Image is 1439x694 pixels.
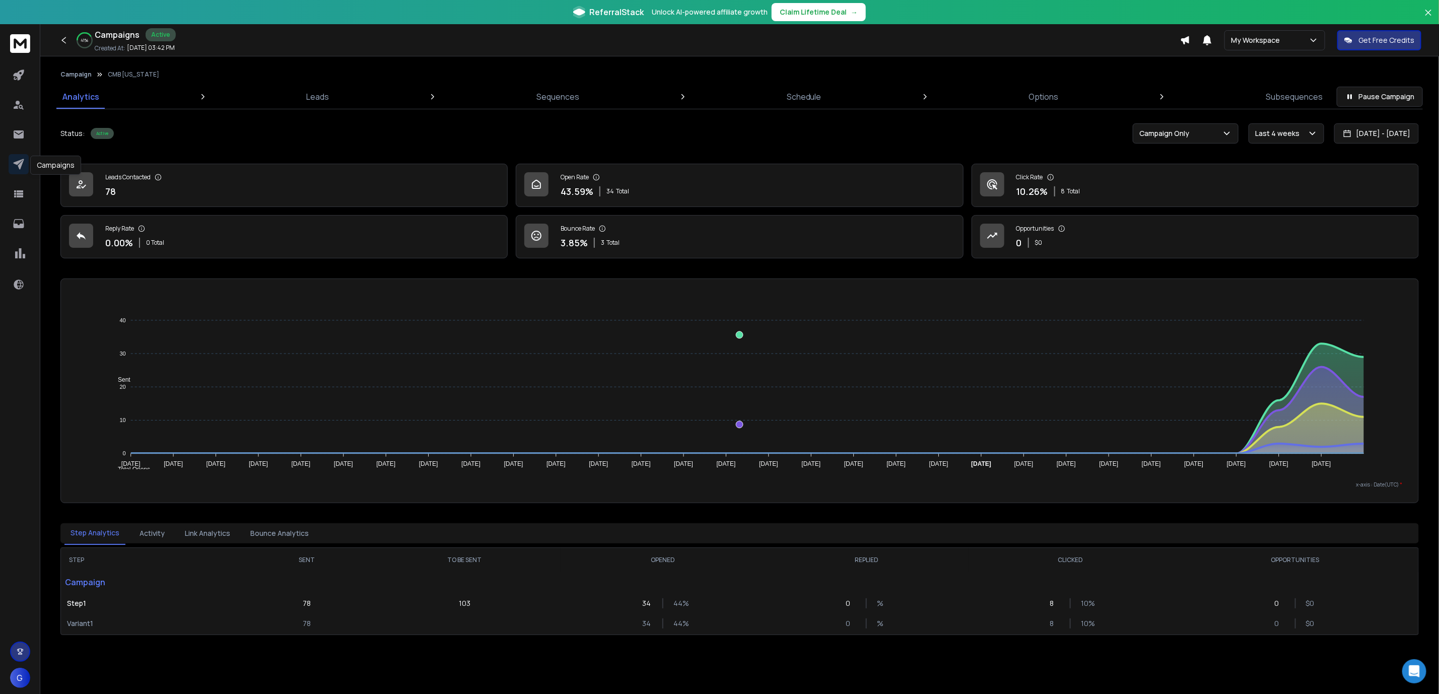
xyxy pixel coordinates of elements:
p: Step 1 [67,598,239,608]
div: Active [146,28,176,41]
tspan: [DATE] [249,460,268,467]
tspan: [DATE] [632,460,651,467]
button: Get Free Credits [1337,30,1421,50]
tspan: [DATE] [164,460,183,467]
button: Claim Lifetime Deal→ [772,3,866,21]
tspan: [DATE] [1142,460,1161,467]
tspan: [DATE] [1100,460,1119,467]
p: Analytics [62,91,99,103]
p: 0 [846,618,856,629]
span: Total [616,187,629,195]
p: Options [1029,91,1058,103]
p: My Workspace [1231,35,1284,45]
p: 0 [846,598,856,608]
p: 44 % [673,598,683,608]
p: 10 % [1081,618,1091,629]
p: Leads [307,91,329,103]
p: 0 [1016,236,1022,250]
tspan: [DATE] [121,460,141,467]
th: OPENED [561,548,765,572]
div: Active [91,128,114,139]
tspan: [DATE] [504,460,523,467]
tspan: [DATE] [589,460,608,467]
a: Bounce Rate3.85%3Total [516,215,963,258]
p: % [877,618,887,629]
tspan: [DATE] [376,460,395,467]
p: Leads Contacted [105,173,151,181]
p: % [877,598,887,608]
p: 78 [105,184,116,198]
p: Opportunities [1016,225,1054,233]
button: Bounce Analytics [244,522,315,544]
p: Get Free Credits [1358,35,1414,45]
div: Campaigns [30,156,81,175]
p: x-axis : Date(UTC) [77,481,1402,489]
p: Sequences [536,91,579,103]
a: Opportunities0$0 [972,215,1419,258]
tspan: [DATE] [461,460,481,467]
p: Campaign [61,572,245,592]
tspan: [DATE] [419,460,438,467]
tspan: 0 [122,450,125,456]
p: Campaign Only [1139,128,1193,138]
p: Last 4 weeks [1255,128,1304,138]
a: Leads Contacted78 [60,164,508,207]
p: Variant 1 [67,618,239,629]
th: TO BE SENT [369,548,561,572]
p: Created At: [95,44,125,52]
tspan: [DATE] [334,460,353,467]
button: Activity [133,522,171,544]
a: Subsequences [1260,85,1329,109]
span: Sent [110,376,130,383]
p: Status: [60,128,85,138]
span: Total [606,239,620,247]
tspan: [DATE] [207,460,226,467]
h1: Campaigns [95,29,140,41]
p: 0 [1275,618,1285,629]
p: Schedule [787,91,821,103]
p: [DATE] 03:42 PM [127,44,175,52]
th: SENT [245,548,368,572]
th: REPLIED [765,548,969,572]
p: 43.59 % [561,184,593,198]
a: Options [1022,85,1064,109]
button: Link Analytics [179,522,236,544]
span: 3 [601,239,604,247]
span: Total [1067,187,1080,195]
tspan: [DATE] [971,460,991,467]
p: $ 0 [1306,598,1316,608]
tspan: [DATE] [1312,460,1331,467]
p: 10.26 % [1016,184,1048,198]
p: 0.00 % [105,236,133,250]
p: $ 0 [1035,239,1043,247]
tspan: 30 [119,351,125,357]
tspan: [DATE] [802,460,821,467]
p: 34 [642,598,652,608]
p: Open Rate [561,173,589,181]
p: 78 [303,618,311,629]
tspan: 10 [119,417,125,423]
p: 41 % [81,37,89,43]
button: Step Analytics [64,522,125,545]
span: 8 [1061,187,1065,195]
button: Close banner [1422,6,1435,30]
p: 3.85 % [561,236,588,250]
a: Reply Rate0.00%0 Total [60,215,508,258]
p: Unlock AI-powered affiliate growth [652,7,768,17]
tspan: [DATE] [291,460,310,467]
p: 8 [1050,618,1060,629]
tspan: [DATE] [1014,460,1034,467]
div: Open Intercom Messenger [1402,659,1426,683]
p: Click Rate [1016,173,1043,181]
button: Pause Campaign [1337,87,1423,107]
tspan: [DATE] [717,460,736,467]
button: [DATE] - [DATE] [1334,123,1419,144]
p: 8 [1050,598,1060,608]
th: CLICKED [969,548,1173,572]
span: Total Opens [110,466,150,473]
a: Open Rate43.59%34Total [516,164,963,207]
button: G [10,668,30,688]
tspan: [DATE] [1269,460,1288,467]
p: 0 Total [146,239,164,247]
p: 34 [642,618,652,629]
